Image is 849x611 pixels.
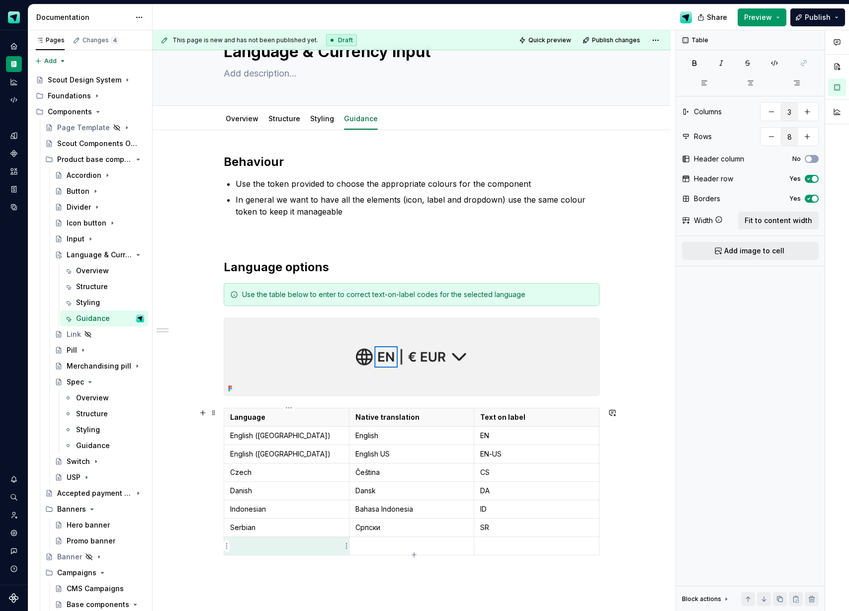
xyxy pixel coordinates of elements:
[32,72,148,88] a: Scout Design System
[76,425,100,435] div: Styling
[60,422,148,438] a: Styling
[6,163,22,179] a: Assets
[480,467,593,477] p: CS
[57,488,132,498] div: Accepted payment types
[41,549,148,565] a: Banner
[694,194,720,204] div: Borders
[230,412,343,422] p: Language
[355,412,468,422] p: Native translation
[516,33,576,47] button: Quick preview
[692,8,734,26] button: Share
[172,36,318,44] span: This page is new and has not been published yet.
[707,12,727,22] span: Share
[6,199,22,215] a: Data sources
[67,250,132,260] div: Language & Currency input
[724,246,784,256] span: Add image to cell
[480,523,593,533] p: SR
[6,181,22,197] a: Storybook stories
[344,114,378,123] a: Guidance
[67,234,85,244] div: Input
[6,507,22,523] div: Invite team
[41,120,148,136] a: Page Template
[6,489,22,505] div: Search ⌘K
[76,393,109,403] div: Overview
[36,36,65,44] div: Pages
[51,342,148,358] a: Pill
[48,107,92,117] div: Components
[6,56,22,72] a: Documentation
[67,457,90,466] div: Switch
[51,199,148,215] a: Divider
[9,593,19,603] svg: Supernova Logo
[76,266,109,276] div: Overview
[51,517,148,533] a: Hero banner
[789,175,801,183] label: Yes
[694,174,733,184] div: Header row
[41,501,148,517] div: Banners
[51,581,148,597] a: CMS Campaigns
[6,543,22,559] button: Contact support
[76,282,108,292] div: Structure
[57,504,86,514] div: Banners
[355,467,468,477] p: Čeština
[51,469,148,485] a: USP
[6,92,22,108] div: Code automation
[268,114,300,123] a: Structure
[60,438,148,454] a: Guidance
[32,54,69,68] button: Add
[44,57,57,65] span: Add
[67,361,131,371] div: Merchandising pill
[60,279,148,295] a: Structure
[6,146,22,161] a: Components
[236,178,599,190] p: Use the token provided to choose the appropriate colours for the component
[355,523,468,533] p: Српски
[51,454,148,469] a: Switch
[6,525,22,541] a: Settings
[67,170,101,180] div: Accordion
[480,504,593,514] p: ID
[230,504,343,514] p: Indonesian
[592,36,640,44] span: Publish changes
[680,11,692,23] img: Design Ops
[32,88,148,104] div: Foundations
[67,520,110,530] div: Hero banner
[6,38,22,54] a: Home
[51,247,148,263] a: Language & Currency input
[6,128,22,144] a: Design tokens
[338,36,353,44] span: Draft
[76,441,110,451] div: Guidance
[694,154,744,164] div: Header column
[67,472,81,482] div: USP
[224,318,599,395] img: 7fe8e3bc-17ba-4c90-aaec-2aacb77ccbca.png
[51,167,148,183] a: Accordion
[8,11,20,23] img: e611c74b-76fc-4ef0-bafa-dc494cd4cb8a.png
[224,154,599,170] h2: Behaviour
[480,431,593,441] p: EN
[480,412,593,422] p: Text on label
[528,36,571,44] span: Quick preview
[51,358,148,374] a: Merchandising pill
[355,486,468,496] p: Dansk
[230,486,343,496] p: Danish
[230,523,343,533] p: Serbian
[230,449,343,459] p: English ([GEOGRAPHIC_DATA])
[48,75,121,85] div: Scout Design System
[745,216,812,226] span: Fit to content width
[694,107,722,117] div: Columns
[41,152,148,167] div: Product base components
[67,329,81,339] div: Link
[236,194,599,218] p: In general we want to have all the elements (icon, label and dropdown) use the same colour token ...
[57,552,82,562] div: Banner
[682,595,721,603] div: Block actions
[355,431,468,441] p: English
[67,536,115,546] div: Promo banner
[60,263,148,279] a: Overview
[51,183,148,199] a: Button
[789,195,801,203] label: Yes
[222,40,597,64] textarea: Language & Currency input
